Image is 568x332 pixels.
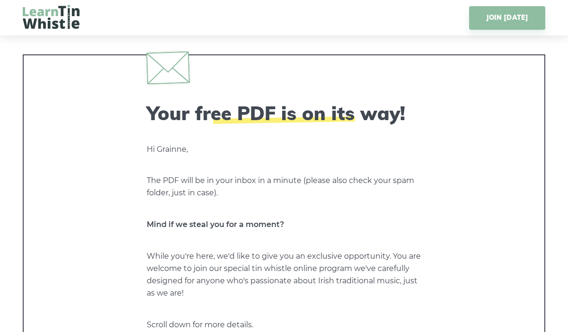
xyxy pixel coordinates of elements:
p: While you're here, we'd like to give you an exclusive opportunity. You are welcome to join our sp... [147,250,421,299]
strong: Mind if we steal you for a moment? [147,220,284,229]
p: Hi Grainne, [147,143,421,156]
a: JOIN [DATE] [469,6,545,30]
p: The PDF will be in your inbox in a minute (please also check your spam folder, just in case). [147,175,421,199]
h2: Your free PDF is on its way! [147,102,421,124]
img: LearnTinWhistle.com [23,5,80,29]
img: envelope.svg [146,51,190,84]
p: Scroll down for more details. [147,319,421,331]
